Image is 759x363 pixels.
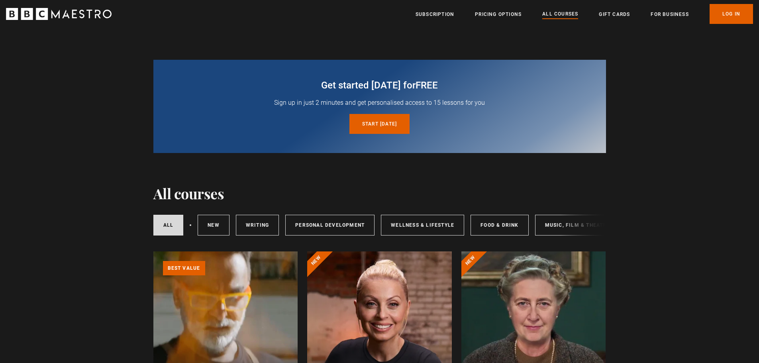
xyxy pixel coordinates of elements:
[471,215,528,235] a: Food & Drink
[6,8,112,20] svg: BBC Maestro
[349,114,410,134] a: Start [DATE]
[416,80,438,91] span: free
[381,215,464,235] a: Wellness & Lifestyle
[475,10,522,18] a: Pricing Options
[173,79,587,92] h2: Get started [DATE] for
[173,98,587,108] p: Sign up in just 2 minutes and get personalised access to 15 lessons for you
[651,10,688,18] a: For business
[153,185,224,202] h1: All courses
[542,10,578,19] a: All Courses
[416,4,753,24] nav: Primary
[710,4,753,24] a: Log In
[153,215,184,235] a: All
[535,215,620,235] a: Music, Film & Theatre
[285,215,375,235] a: Personal Development
[198,215,229,235] a: New
[236,215,279,235] a: Writing
[599,10,630,18] a: Gift Cards
[163,261,205,275] p: Best value
[416,10,454,18] a: Subscription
